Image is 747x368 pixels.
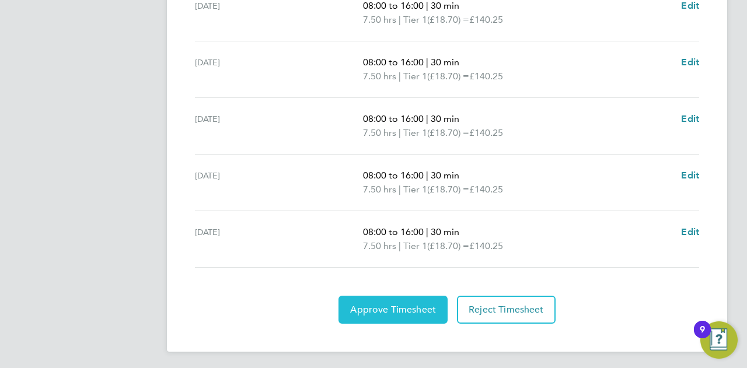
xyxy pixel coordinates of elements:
div: [DATE] [195,112,363,140]
span: £140.25 [469,184,503,195]
span: Tier 1 [403,69,427,83]
span: | [399,127,401,138]
span: 08:00 to 16:00 [363,226,424,237]
span: 08:00 to 16:00 [363,170,424,181]
span: Edit [681,113,699,124]
span: £140.25 [469,127,503,138]
span: Edit [681,226,699,237]
span: (£18.70) = [427,127,469,138]
span: (£18.70) = [427,14,469,25]
span: Edit [681,57,699,68]
span: (£18.70) = [427,184,469,195]
div: [DATE] [195,169,363,197]
span: (£18.70) = [427,240,469,251]
span: 08:00 to 16:00 [363,57,424,68]
button: Open Resource Center, 9 new notifications [700,321,738,359]
span: £140.25 [469,240,503,251]
span: 7.50 hrs [363,240,396,251]
span: 7.50 hrs [363,127,396,138]
span: | [426,226,428,237]
span: £140.25 [469,71,503,82]
span: Edit [681,170,699,181]
div: [DATE] [195,55,363,83]
span: | [399,240,401,251]
span: | [399,184,401,195]
span: Tier 1 [403,126,427,140]
span: Reject Timesheet [469,304,544,316]
span: 7.50 hrs [363,184,396,195]
span: 7.50 hrs [363,14,396,25]
span: 08:00 to 16:00 [363,113,424,124]
span: Tier 1 [403,183,427,197]
div: [DATE] [195,225,363,253]
div: 9 [700,330,705,345]
span: | [399,71,401,82]
a: Edit [681,55,699,69]
a: Edit [681,112,699,126]
span: 30 min [431,170,459,181]
button: Reject Timesheet [457,296,556,324]
span: | [426,113,428,124]
span: 30 min [431,113,459,124]
span: | [426,57,428,68]
span: £140.25 [469,14,503,25]
a: Edit [681,225,699,239]
a: Edit [681,169,699,183]
span: 7.50 hrs [363,71,396,82]
button: Approve Timesheet [338,296,448,324]
span: 30 min [431,57,459,68]
span: 30 min [431,226,459,237]
span: | [399,14,401,25]
span: Tier 1 [403,239,427,253]
span: Tier 1 [403,13,427,27]
span: (£18.70) = [427,71,469,82]
span: Approve Timesheet [350,304,436,316]
span: | [426,170,428,181]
